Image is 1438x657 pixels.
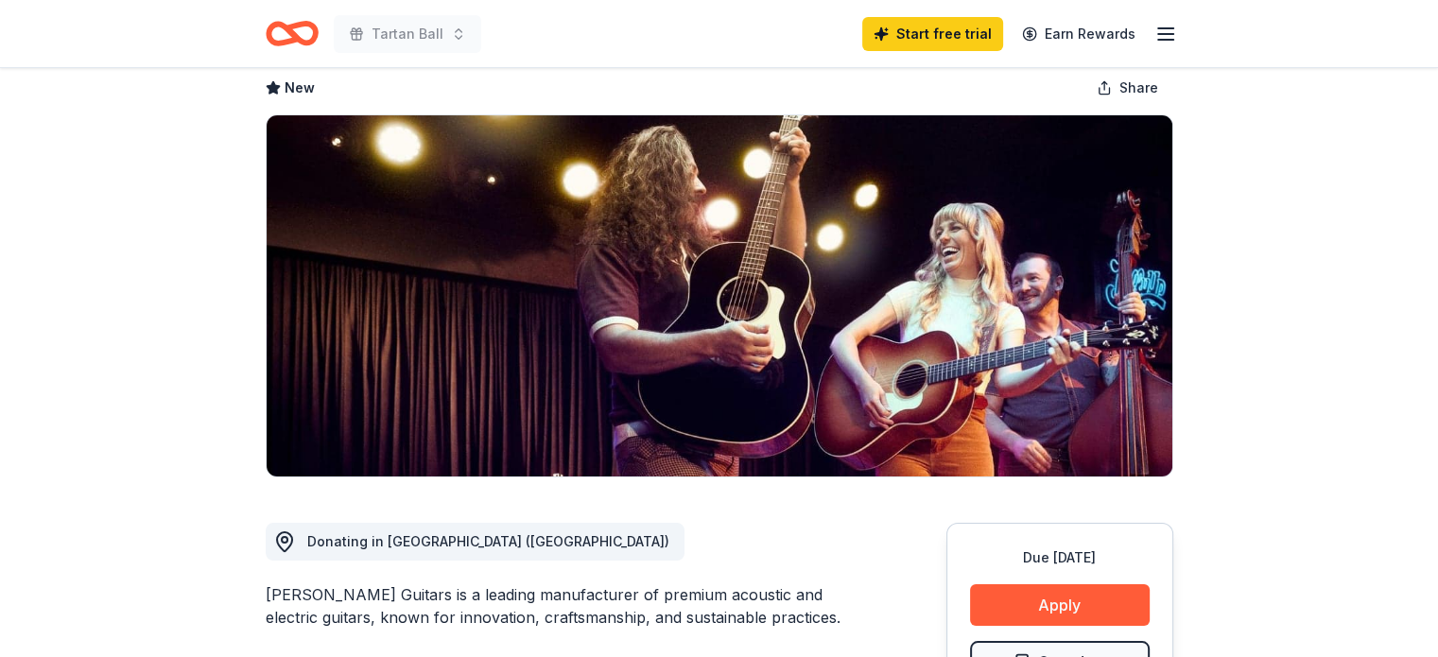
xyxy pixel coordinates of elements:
button: Share [1082,69,1173,107]
a: Earn Rewards [1011,17,1147,51]
button: Tartan Ball [334,15,481,53]
span: Share [1119,77,1158,99]
a: Start free trial [862,17,1003,51]
div: Due [DATE] [970,546,1150,569]
div: [PERSON_NAME] Guitars is a leading manufacturer of premium acoustic and electric guitars, known f... [266,583,856,629]
button: Apply [970,584,1150,626]
a: Home [266,11,319,56]
span: New [285,77,315,99]
img: Image for Taylor Guitars [267,115,1172,476]
span: Donating in [GEOGRAPHIC_DATA] ([GEOGRAPHIC_DATA]) [307,533,669,549]
span: Tartan Ball [372,23,443,45]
